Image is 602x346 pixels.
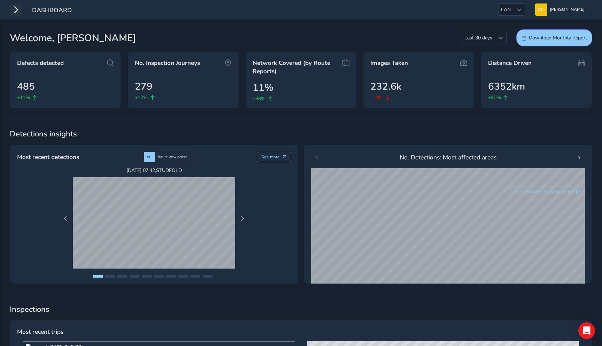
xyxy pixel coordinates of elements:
[155,152,192,162] div: Route View defect
[61,214,70,224] button: Previous Page
[191,275,200,278] button: Page 9
[17,94,30,101] span: +11%
[261,154,280,160] span: See more
[578,322,595,339] div: Open Intercom Messenger
[550,3,585,16] span: [PERSON_NAME]
[17,79,35,94] span: 485
[144,152,155,162] div: AI
[529,35,587,41] span: Download Monthly Report
[17,327,63,336] span: Most recent trips
[253,95,265,102] span: +88%
[130,275,139,278] button: Page 4
[257,152,291,162] button: See more
[166,275,176,278] button: Page 7
[117,275,127,278] button: Page 3
[370,79,401,94] span: 232.6k
[32,6,72,16] span: Dashboard
[10,129,592,139] span: Detections insights
[515,189,574,195] span: See difference for same period
[253,80,273,95] span: 11%
[10,31,136,45] span: Welcome, [PERSON_NAME]
[203,275,213,278] button: Page 10
[178,275,188,278] button: Page 8
[154,275,164,278] button: Page 6
[147,155,150,159] span: AI
[238,214,247,224] button: Next Page
[488,79,525,94] span: 6352km
[499,4,513,15] span: LAN
[93,275,103,278] button: Page 1
[17,59,64,67] span: Defects detected
[488,94,501,101] span: +90%
[135,94,148,101] span: +12%
[535,3,547,16] img: diamond-layout
[142,275,152,278] button: Page 5
[105,275,115,278] button: Page 2
[135,79,153,94] span: 279
[158,155,187,159] span: Route View defect
[253,59,340,75] span: Network Covered (by Route Reports)
[10,304,592,315] span: Inspections
[400,153,496,162] span: No. Detections: Most affected areas
[516,29,592,46] button: Download Monthly Report
[135,59,200,67] span: No. Inspection Journeys
[370,94,383,101] span: -10%
[462,32,495,44] span: Last 30 days
[510,187,585,197] button: See difference for same period
[535,3,587,16] button: [PERSON_NAME]
[17,152,79,161] span: Most recent detections
[370,59,408,67] span: Images Taken
[73,167,235,174] span: [DATE] 07:42 , STUDFOLD
[488,59,532,67] span: Distance Driven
